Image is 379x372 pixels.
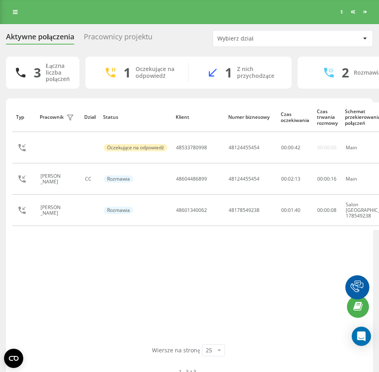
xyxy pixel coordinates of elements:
[4,349,23,368] button: Open CMP widget
[342,65,349,80] div: 2
[281,207,308,213] div: 00:01:40
[317,145,336,150] div: 00:00:00
[331,175,336,182] span: 16
[206,346,212,354] div: 25
[229,176,259,182] div: 48124455454
[317,207,336,213] div: : :
[124,65,131,80] div: 1
[281,144,287,151] span: 00
[281,176,308,182] div: 00:02:13
[229,145,259,150] div: 48124455454
[41,205,65,216] div: [PERSON_NAME]
[317,175,323,182] span: 00
[104,207,133,214] div: Rozmawia
[176,114,221,120] div: Klient
[40,114,64,120] div: Pracownik
[176,176,207,182] div: 48604486899
[85,176,95,182] div: CC
[295,144,300,151] span: 42
[352,327,371,346] div: Open Intercom Messenger
[152,346,200,354] span: Wiersze na stronę
[6,33,74,45] div: Aktywne połączenia
[41,173,65,185] div: [PERSON_NAME]
[317,176,336,182] div: : :
[331,207,336,213] span: 08
[104,175,133,183] div: Rozmawia
[317,207,323,213] span: 00
[217,35,313,42] div: Wybierz dział
[324,207,330,213] span: 00
[46,63,70,83] div: Łączna liczba połączeń
[176,207,207,213] div: 48601340062
[136,66,176,79] div: Oczekujące na odpowiedź
[281,145,300,150] div: : :
[176,145,207,150] div: 48533780998
[281,112,309,123] div: Czas oczekiwania
[324,175,330,182] span: 00
[16,114,32,120] div: Typ
[229,207,259,213] div: 48178549238
[237,66,280,79] div: Z nich przychodzące
[104,144,167,151] div: Oczekujące na odpowiedź
[84,114,95,120] div: Dział
[34,65,41,80] div: 3
[228,114,273,120] div: Numer biznesowy
[103,114,168,120] div: Status
[288,144,294,151] span: 00
[225,65,232,80] div: 1
[84,33,152,45] div: Pracownicy projektu
[317,109,338,126] div: Czas trwania rozmowy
